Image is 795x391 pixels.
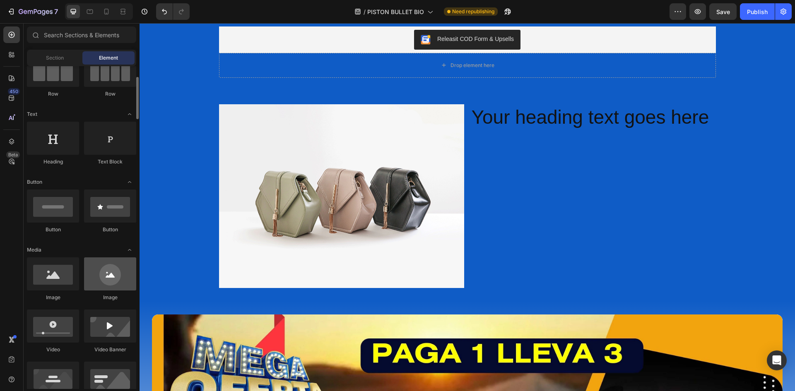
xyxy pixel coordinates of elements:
[27,110,37,118] span: Text
[79,81,325,265] img: image_demo.jpg
[84,90,136,98] div: Row
[27,246,41,254] span: Media
[99,54,118,62] span: Element
[27,346,79,353] div: Video
[123,175,136,189] span: Toggle open
[716,8,730,15] span: Save
[27,158,79,166] div: Heading
[123,243,136,257] span: Toggle open
[156,3,190,20] div: Undo/Redo
[331,81,576,108] h2: Your heading text goes here
[767,350,787,370] div: Open Intercom Messenger
[747,7,768,16] div: Publish
[740,3,775,20] button: Publish
[84,346,136,353] div: Video Banner
[84,294,136,301] div: Image
[364,7,366,16] span: /
[123,108,136,121] span: Toggle open
[3,3,62,20] button: 7
[27,26,136,43] input: Search Sections & Elements
[46,54,64,62] span: Section
[6,151,20,158] div: Beta
[452,8,494,15] span: Need republishing
[27,90,79,98] div: Row
[140,23,795,391] iframe: Design area
[311,39,355,46] div: Drop element here
[367,7,424,16] span: PISTON BULLET BIO
[27,178,42,186] span: Button
[84,226,136,233] div: Button
[709,3,737,20] button: Save
[8,88,20,95] div: 450
[27,294,79,301] div: Image
[27,226,79,233] div: Button
[84,158,136,166] div: Text Block
[54,7,58,17] p: 7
